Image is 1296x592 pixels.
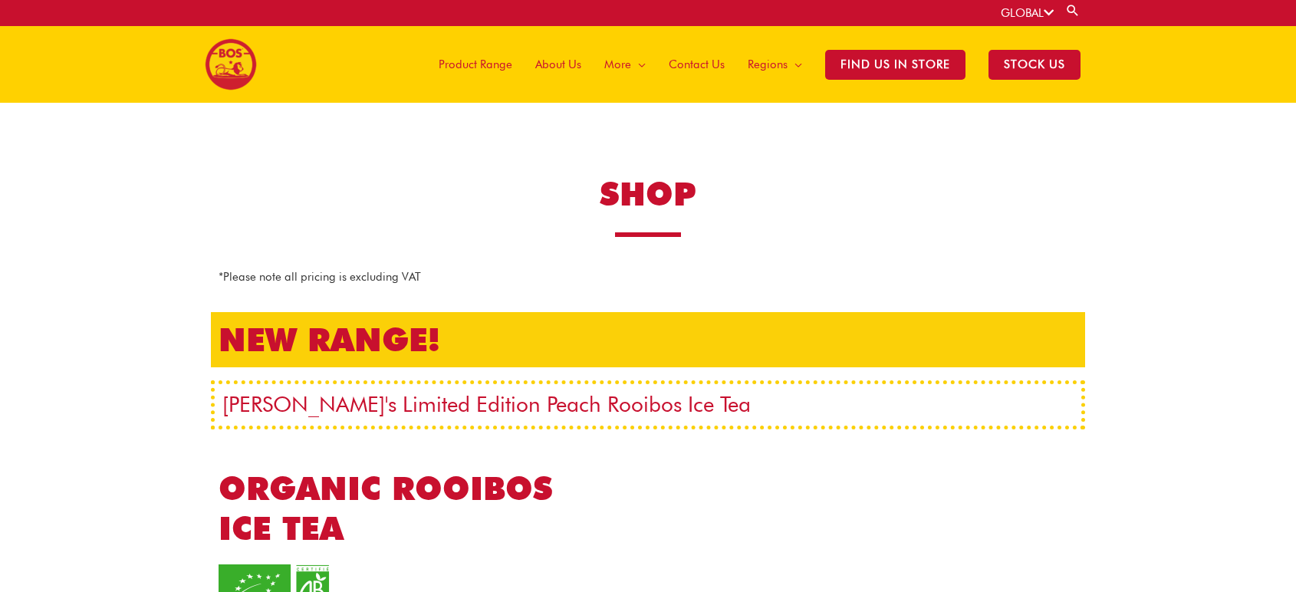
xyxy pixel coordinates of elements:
[219,469,563,549] h2: ORGANIC ROOIBOS ICE TEA
[988,50,1081,80] span: STOCK US
[222,392,1074,418] h3: [PERSON_NAME]'s Limited Edition Peach Rooibos Ice Tea
[1001,6,1054,20] a: GLOBAL
[524,26,593,103] a: About Us
[593,26,657,103] a: More
[219,268,1077,286] p: *Please note all pricing is excluding VAT
[349,172,947,217] h1: SHOP
[219,320,1077,360] h2: NEW RANGE!
[977,26,1092,103] a: STOCK US
[748,41,788,87] span: Regions
[669,41,725,87] span: Contact Us
[439,41,512,87] span: Product Range
[205,38,257,90] img: BOS logo finals-200px
[657,26,736,103] a: Contact Us
[814,26,977,103] a: Find Us in Store
[736,26,814,103] a: Regions
[535,41,581,87] span: About Us
[416,26,1092,103] nav: Site Navigation
[427,26,524,103] a: Product Range
[825,50,965,80] span: Find Us in Store
[1065,3,1081,18] a: Search button
[604,41,631,87] span: More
